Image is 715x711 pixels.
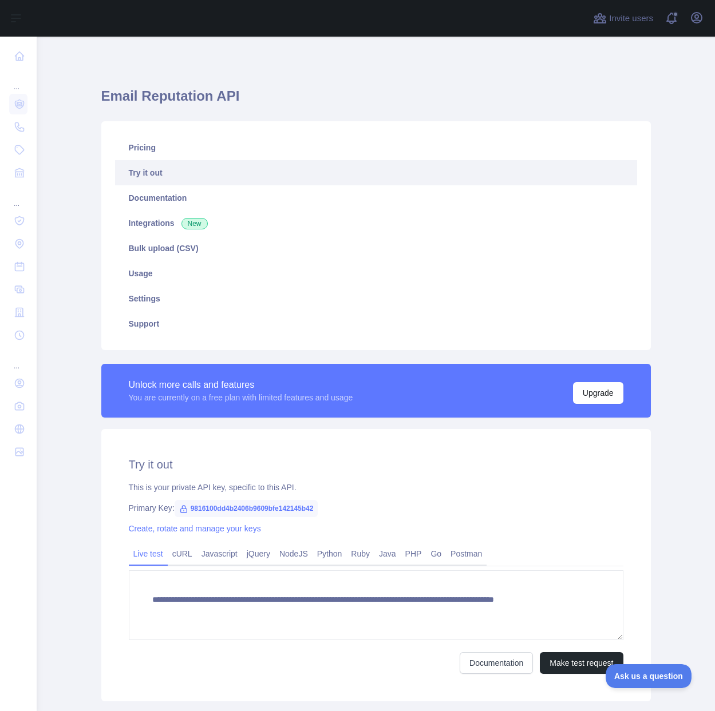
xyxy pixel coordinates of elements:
a: Documentation [460,652,533,674]
a: Go [426,545,446,563]
div: ... [9,348,27,371]
a: Support [115,311,637,336]
a: Javascript [197,545,242,563]
a: Live test [129,545,168,563]
button: Invite users [591,9,655,27]
a: cURL [168,545,197,563]
h1: Email Reputation API [101,87,651,114]
a: PHP [401,545,426,563]
a: Python [313,545,347,563]
span: Invite users [609,12,653,25]
a: Pricing [115,135,637,160]
a: Java [374,545,401,563]
a: jQuery [242,545,275,563]
div: ... [9,185,27,208]
a: Integrations New [115,210,637,236]
a: Bulk upload (CSV) [115,236,637,261]
a: NodeJS [275,545,313,563]
a: Create, rotate and manage your keys [129,524,261,533]
div: This is your private API key, specific to this API. [129,482,623,493]
button: Make test request [540,652,623,674]
span: New [181,218,208,229]
a: Usage [115,261,637,286]
span: 9816100dd4b2406b9609bfe142145b42 [175,500,318,517]
a: Try it out [115,160,637,185]
a: Documentation [115,185,637,210]
a: Settings [115,286,637,311]
a: Postman [446,545,487,563]
h2: Try it out [129,456,623,472]
div: ... [9,69,27,92]
div: You are currently on a free plan with limited features and usage [129,392,353,403]
iframe: Toggle Customer Support [606,664,692,688]
button: Upgrade [573,382,623,404]
div: Unlock more calls and features [129,378,353,392]
a: Ruby [346,545,374,563]
div: Primary Key: [129,502,623,514]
